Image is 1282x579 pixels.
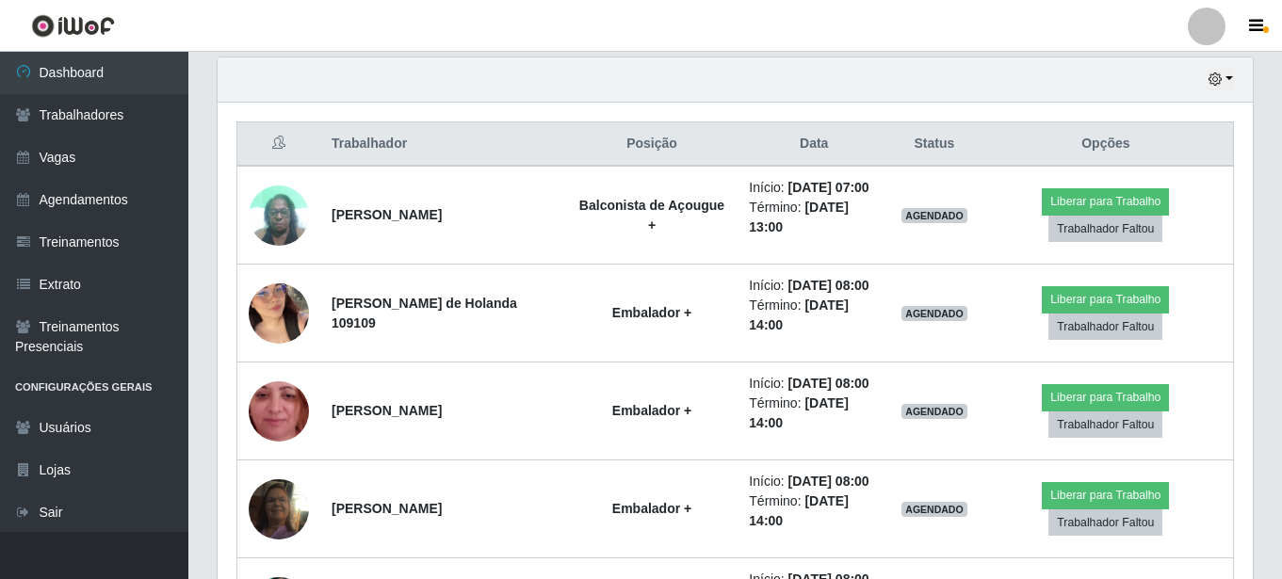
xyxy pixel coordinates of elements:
span: AGENDADO [901,502,967,517]
img: 1736442244800.jpeg [249,344,309,477]
button: Trabalhador Faltou [1048,216,1162,242]
time: [DATE] 08:00 [788,278,869,293]
th: Data [738,122,890,167]
time: [DATE] 07:00 [788,180,869,195]
th: Trabalhador [320,122,566,167]
button: Liberar para Trabalho [1042,188,1169,215]
th: Status [890,122,979,167]
button: Liberar para Trabalho [1042,286,1169,313]
li: Início: [749,178,879,198]
strong: [PERSON_NAME] [332,403,442,418]
li: Término: [749,394,879,433]
span: AGENDADO [901,208,967,223]
strong: [PERSON_NAME] de Holanda 109109 [332,296,517,330]
th: Opções [979,122,1234,167]
span: AGENDADO [901,404,967,419]
time: [DATE] 08:00 [788,376,869,391]
strong: Balconista de Açougue + [579,198,724,233]
strong: Embalador + [612,305,691,320]
li: Término: [749,491,879,531]
button: Liberar para Trabalho [1042,384,1169,410]
time: [DATE] 08:00 [788,474,869,489]
strong: Embalador + [612,403,691,418]
img: 1704231584676.jpeg [249,175,309,255]
img: 1731613491731.jpeg [249,260,309,367]
button: Trabalhador Faltou [1048,411,1162,438]
button: Trabalhador Faltou [1048,314,1162,340]
strong: Embalador + [612,501,691,516]
th: Posição [566,122,738,167]
img: 1742916176558.jpeg [249,456,309,563]
li: Início: [749,276,879,296]
button: Liberar para Trabalho [1042,482,1169,508]
strong: [PERSON_NAME] [332,501,442,516]
strong: [PERSON_NAME] [332,207,442,222]
button: Trabalhador Faltou [1048,509,1162,536]
li: Início: [749,472,879,491]
span: AGENDADO [901,306,967,321]
img: CoreUI Logo [31,14,115,38]
li: Término: [749,198,879,237]
li: Início: [749,374,879,394]
li: Término: [749,296,879,335]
